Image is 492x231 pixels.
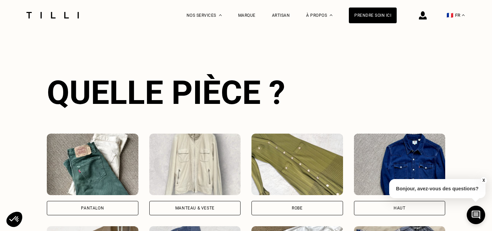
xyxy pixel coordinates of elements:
img: icône connexion [419,11,427,19]
div: Robe [292,206,302,210]
a: Artisan [272,13,290,18]
p: Bonjour, avez-vous des questions? [389,179,486,198]
img: Tilli retouche votre Robe [251,134,343,195]
a: Prendre soin ici [349,8,397,23]
img: Menu déroulant à propos [330,14,332,16]
img: Tilli retouche votre Pantalon [47,134,138,195]
button: X [480,177,487,184]
img: Menu déroulant [219,14,222,16]
div: Pantalon [81,206,104,210]
div: Haut [394,206,405,210]
img: Tilli retouche votre Manteau & Veste [149,134,241,195]
img: Tilli retouche votre Haut [354,134,446,195]
div: Manteau & Veste [175,206,215,210]
img: Logo du service de couturière Tilli [24,12,81,18]
img: menu déroulant [462,14,465,16]
a: Marque [238,13,256,18]
span: 🇫🇷 [447,12,453,18]
div: Quelle pièce ? [47,73,445,112]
